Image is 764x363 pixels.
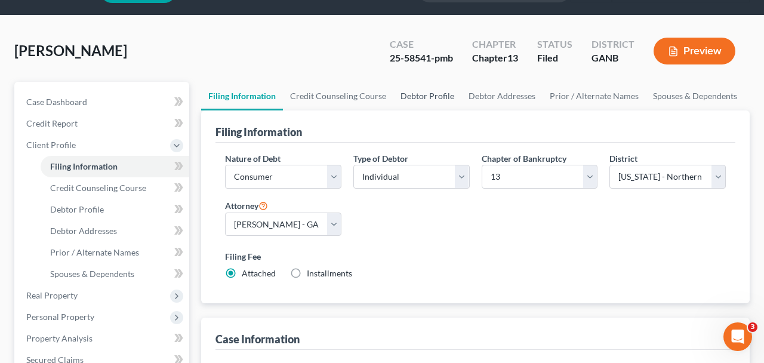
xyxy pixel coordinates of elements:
a: Credit Report [17,113,189,134]
span: Spouses & Dependents [50,269,134,279]
a: Debtor Profile [393,82,461,110]
span: Credit Report [26,118,78,128]
iframe: Intercom live chat [723,322,752,351]
a: Debtor Profile [41,199,189,220]
label: Chapter of Bankruptcy [482,152,566,165]
span: Attached [242,268,276,278]
label: Type of Debtor [353,152,408,165]
span: Debtor Addresses [50,226,117,236]
a: Spouses & Dependents [41,263,189,285]
span: Case Dashboard [26,97,87,107]
a: Filing Information [41,156,189,177]
label: Nature of Debt [225,152,281,165]
a: Property Analysis [17,328,189,349]
span: Debtor Profile [50,204,104,214]
span: Client Profile [26,140,76,150]
a: Prior / Alternate Names [41,242,189,263]
span: 13 [507,52,518,63]
div: Filing Information [215,125,302,139]
label: Attorney [225,198,268,213]
div: Chapter [472,51,518,65]
button: Preview [654,38,735,64]
a: Filing Information [201,82,283,110]
span: Credit Counseling Course [50,183,146,193]
a: Case Dashboard [17,91,189,113]
label: Filing Fee [225,250,726,263]
div: Case Information [215,332,300,346]
a: Credit Counseling Course [41,177,189,199]
span: Personal Property [26,312,94,322]
div: District [592,38,634,51]
span: 3 [748,322,757,332]
span: Prior / Alternate Names [50,247,139,257]
a: Credit Counseling Course [283,82,393,110]
div: Status [537,38,572,51]
a: Debtor Addresses [461,82,543,110]
span: Filing Information [50,161,118,171]
div: Case [390,38,453,51]
a: Spouses & Dependents [646,82,744,110]
div: GANB [592,51,634,65]
span: Installments [307,268,352,278]
div: Filed [537,51,572,65]
span: Property Analysis [26,333,93,343]
a: Prior / Alternate Names [543,82,646,110]
div: Chapter [472,38,518,51]
a: Debtor Addresses [41,220,189,242]
label: District [609,152,637,165]
div: 25-58541-pmb [390,51,453,65]
span: Real Property [26,290,78,300]
span: [PERSON_NAME] [14,42,127,59]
